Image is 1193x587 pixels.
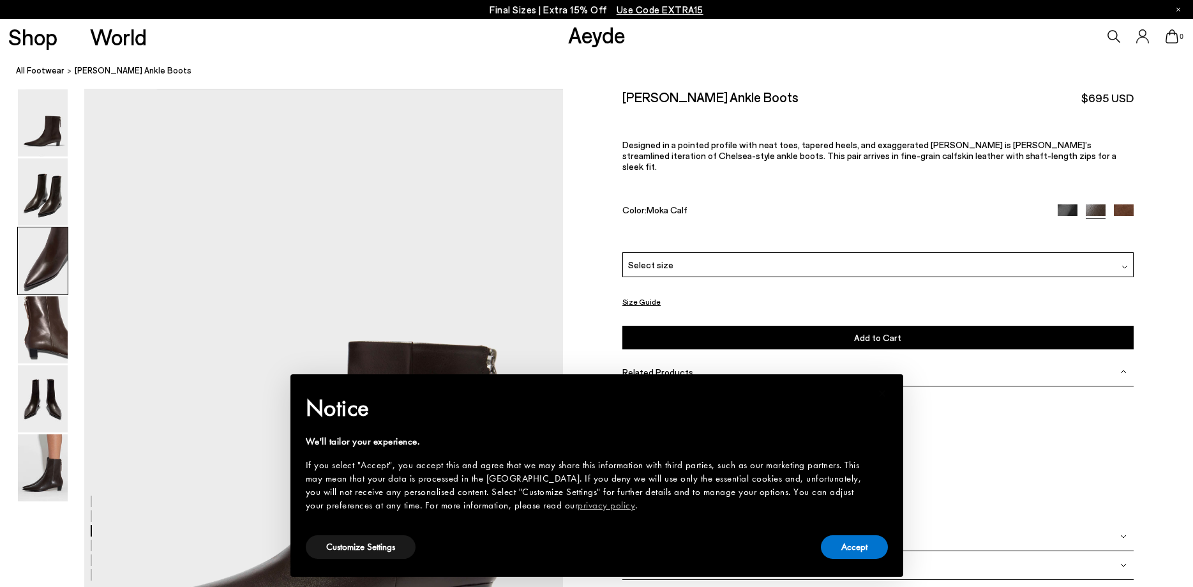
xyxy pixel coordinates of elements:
[647,204,687,215] span: Moka Calf
[1120,533,1127,540] img: svg%3E
[622,326,1134,349] button: Add to Cart
[1122,264,1128,270] img: svg%3E
[1178,33,1185,40] span: 0
[306,435,867,448] div: We'll tailor your experience.
[568,21,626,48] a: Aeyde
[16,54,1193,89] nav: breadcrumb
[878,383,887,403] span: ×
[1120,369,1127,375] img: svg%3E
[18,158,68,225] img: Harriet Pointed Ankle Boots - Image 2
[622,204,1041,219] div: Color:
[821,535,888,559] button: Accept
[306,459,867,512] div: If you select "Accept", you accept this and agree that we may share this information with third p...
[622,89,799,105] h2: [PERSON_NAME] Ankle Boots
[854,332,901,343] span: Add to Cart
[8,26,57,48] a: Shop
[1120,562,1127,568] img: svg%3E
[18,365,68,432] img: Harriet Pointed Ankle Boots - Image 5
[1081,90,1134,106] span: $695 USD
[1166,29,1178,43] a: 0
[90,26,147,48] a: World
[18,227,68,294] img: Harriet Pointed Ankle Boots - Image 3
[490,2,703,18] p: Final Sizes | Extra 15% Off
[18,434,68,501] img: Harriet Pointed Ankle Boots - Image 6
[18,89,68,156] img: Harriet Pointed Ankle Boots - Image 1
[306,392,867,425] h2: Notice
[75,64,191,77] span: [PERSON_NAME] Ankle Boots
[578,499,635,512] a: privacy policy
[18,296,68,363] img: Harriet Pointed Ankle Boots - Image 4
[622,139,1134,172] p: Designed in a pointed profile with neat toes, tapered heels, and exaggerated [PERSON_NAME] is [PE...
[306,535,416,559] button: Customize Settings
[622,294,661,310] button: Size Guide
[16,64,64,77] a: All Footwear
[617,4,703,15] span: Navigate to /collections/ss25-final-sizes
[628,258,673,271] span: Select size
[867,378,898,409] button: Close this notice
